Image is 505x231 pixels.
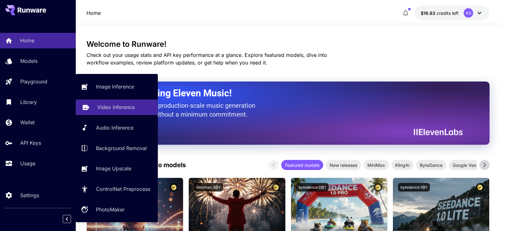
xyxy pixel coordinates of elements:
[20,78,47,85] p: Playground
[76,120,158,136] a: Audio Inference
[97,103,135,111] p: Video Inference
[421,10,437,16] span: $16.83
[96,206,125,213] p: PhotoMaker
[476,183,484,191] button: Certified Model – Vetted for best performance and includes a commercial license.
[391,162,413,168] span: KlingAI
[96,83,134,90] p: Image Inference
[449,162,480,168] span: Google Veo
[96,165,131,172] p: Image Upscale
[76,202,158,217] a: PhotoMaker
[86,52,327,66] span: Check out your usage stats and API key performance at a glance. Explore featured models, dive int...
[86,9,101,17] nav: breadcrumb
[102,87,458,99] h2: Now Supporting Eleven Music!
[102,101,260,119] p: The only way to get production-scale music generation from Eleven Labs without a minimum commitment.
[20,191,39,199] p: Settings
[326,162,361,168] span: New releases
[96,144,147,152] p: Background Removal
[272,183,280,191] button: Certified Model – Vetted for best performance and includes a commercial license.
[96,124,134,131] p: Audio Inference
[414,6,490,20] button: $16.8331
[68,213,76,225] div: Collapse sidebar
[86,9,101,17] p: Home
[20,98,37,106] p: Library
[421,10,459,16] div: $16.8331
[416,162,446,168] span: ByteDance
[296,183,329,191] button: bytedance:2@1
[76,79,158,94] a: Image Inference
[374,183,382,191] button: Certified Model – Vetted for best performance and includes a commercial license.
[364,162,389,168] span: MiniMax
[76,140,158,156] a: Background Removal
[20,57,38,65] p: Models
[169,183,178,191] button: Certified Model – Vetted for best performance and includes a commercial license.
[76,100,158,115] a: Video Inference
[76,161,158,176] a: Image Upscale
[96,185,150,193] p: ControlNet Preprocess
[398,183,430,191] button: bytedance:1@1
[194,183,223,191] button: minimax:3@1
[63,215,71,223] button: Collapse sidebar
[76,181,158,197] a: ControlNet Preprocess
[20,139,41,147] p: API Keys
[437,10,459,16] span: credits left
[20,160,35,167] p: Usage
[86,40,490,49] h3: Welcome to Runware!
[281,162,323,168] span: Featured models
[20,37,34,44] p: Home
[464,8,473,18] div: KS
[20,119,35,126] p: Wallet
